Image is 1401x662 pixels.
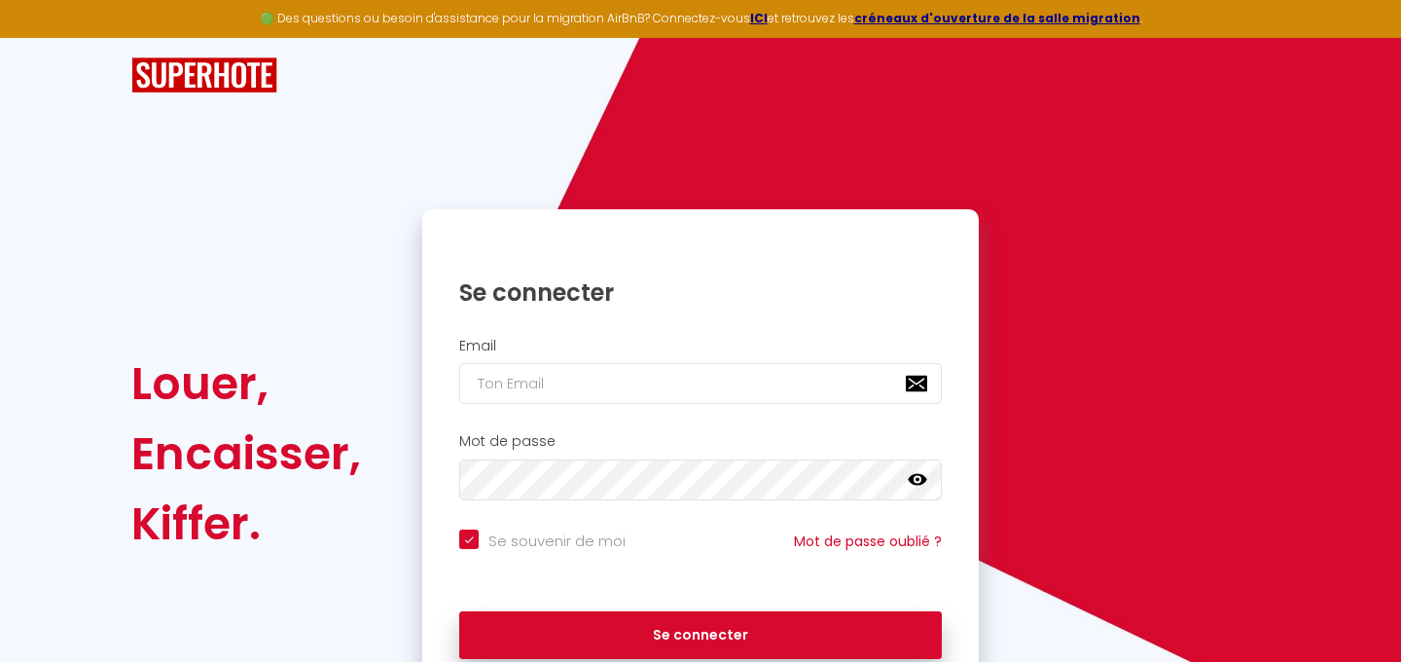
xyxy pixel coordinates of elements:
[131,419,361,489] div: Encaisser,
[459,611,942,660] button: Se connecter
[131,489,361,559] div: Kiffer.
[854,10,1140,26] a: créneaux d'ouverture de la salle migration
[459,277,942,308] h1: Se connecter
[131,349,361,419] div: Louer,
[794,532,942,551] a: Mot de passe oublié ?
[459,338,942,354] h2: Email
[459,433,942,450] h2: Mot de passe
[750,10,768,26] a: ICI
[131,57,277,93] img: SuperHote logo
[459,363,942,404] input: Ton Email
